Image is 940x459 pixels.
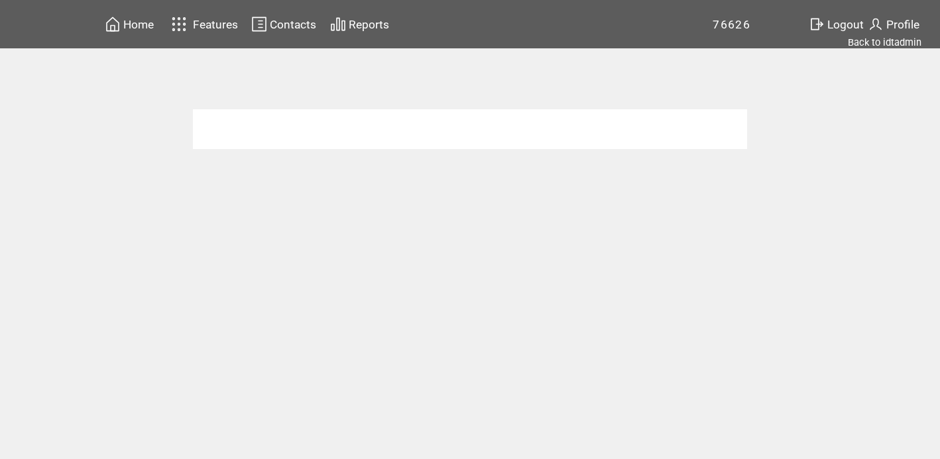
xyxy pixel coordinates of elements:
[328,14,391,34] a: Reports
[249,14,318,34] a: Contacts
[193,18,238,31] span: Features
[166,11,241,37] a: Features
[251,16,267,32] img: contacts.svg
[103,14,156,34] a: Home
[866,14,921,34] a: Profile
[807,14,866,34] a: Logout
[848,36,921,48] a: Back to idtadmin
[105,16,121,32] img: home.svg
[868,16,884,32] img: profile.svg
[809,16,825,32] img: exit.svg
[713,18,750,31] span: 76626
[168,13,191,35] img: features.svg
[330,16,346,32] img: chart.svg
[827,18,864,31] span: Logout
[270,18,316,31] span: Contacts
[123,18,154,31] span: Home
[886,18,919,31] span: Profile
[349,18,389,31] span: Reports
